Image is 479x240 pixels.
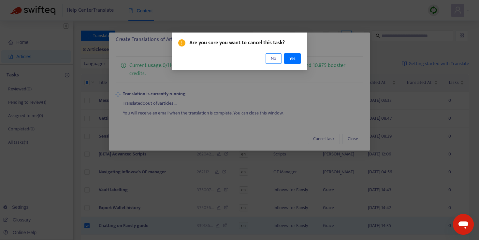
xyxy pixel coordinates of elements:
[178,39,185,47] span: exclamation-circle
[271,55,276,62] span: No
[289,55,296,62] span: Yes
[284,53,301,64] button: Yes
[266,53,282,64] button: No
[453,214,474,235] iframe: Button to launch messaging window
[189,39,301,47] span: Are you sure you want to cancel this task?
